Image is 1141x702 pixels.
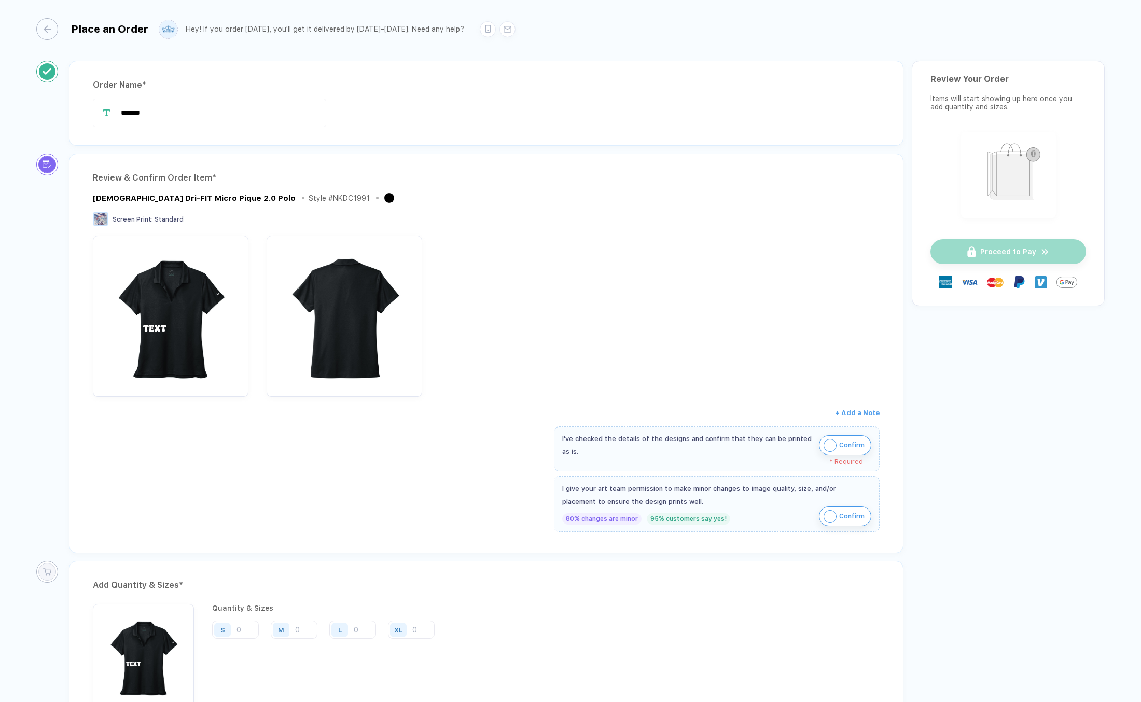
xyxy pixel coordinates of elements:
button: iconConfirm [819,506,871,526]
img: icon [824,510,837,523]
img: e7564de9-0002-452a-81c2-53dc177e0d2c_nt_front_1754999890991.jpg [98,241,243,386]
div: 80% changes are minor [562,513,642,525]
img: master-card [987,274,1004,291]
div: I give your art team permission to make minor changes to image quality, size, and/or placement to... [562,482,871,508]
img: Paypal [1013,276,1025,288]
div: Review Your Order [930,74,1086,84]
img: user profile [159,20,177,38]
span: Screen Print : [113,216,153,223]
div: * Required [562,458,863,465]
span: Confirm [839,437,865,453]
div: Items will start showing up here once you add quantity and sizes. [930,94,1086,111]
div: Hey! If you order [DATE], you'll get it delivered by [DATE]–[DATE]. Need any help? [186,25,464,34]
div: Place an Order [71,23,148,35]
span: + Add a Note [835,409,880,417]
div: Ladies Dri-FIT Micro Pique 2.0 Polo [93,194,296,203]
div: 95% customers say yes! [647,513,730,525]
span: Standard [155,216,184,223]
div: Add Quantity & Sizes [93,577,880,594]
div: I've checked the details of the designs and confirm that they can be printed as is. [562,432,814,458]
button: iconConfirm [819,435,871,455]
div: Review & Confirm Order Item [93,170,880,186]
div: Style # NKDC1991 [309,194,370,202]
div: S [220,626,225,634]
button: + Add a Note [835,405,880,421]
img: shopping_bag.png [966,136,1051,212]
img: express [939,276,952,288]
div: Order Name [93,77,880,93]
div: Quantity & Sizes [212,604,442,612]
img: e7564de9-0002-452a-81c2-53dc177e0d2c_nt_front_1754999890991.jpg [98,609,189,700]
img: Google Pay [1056,272,1077,293]
img: Venmo [1035,276,1047,288]
img: icon [824,439,837,452]
div: L [338,626,342,634]
img: visa [961,274,978,291]
img: Screen Print [93,212,108,226]
div: XL [394,626,402,634]
div: M [278,626,284,634]
span: Confirm [839,508,865,525]
img: e7564de9-0002-452a-81c2-53dc177e0d2c_nt_back_1754999890994.jpg [272,241,417,386]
